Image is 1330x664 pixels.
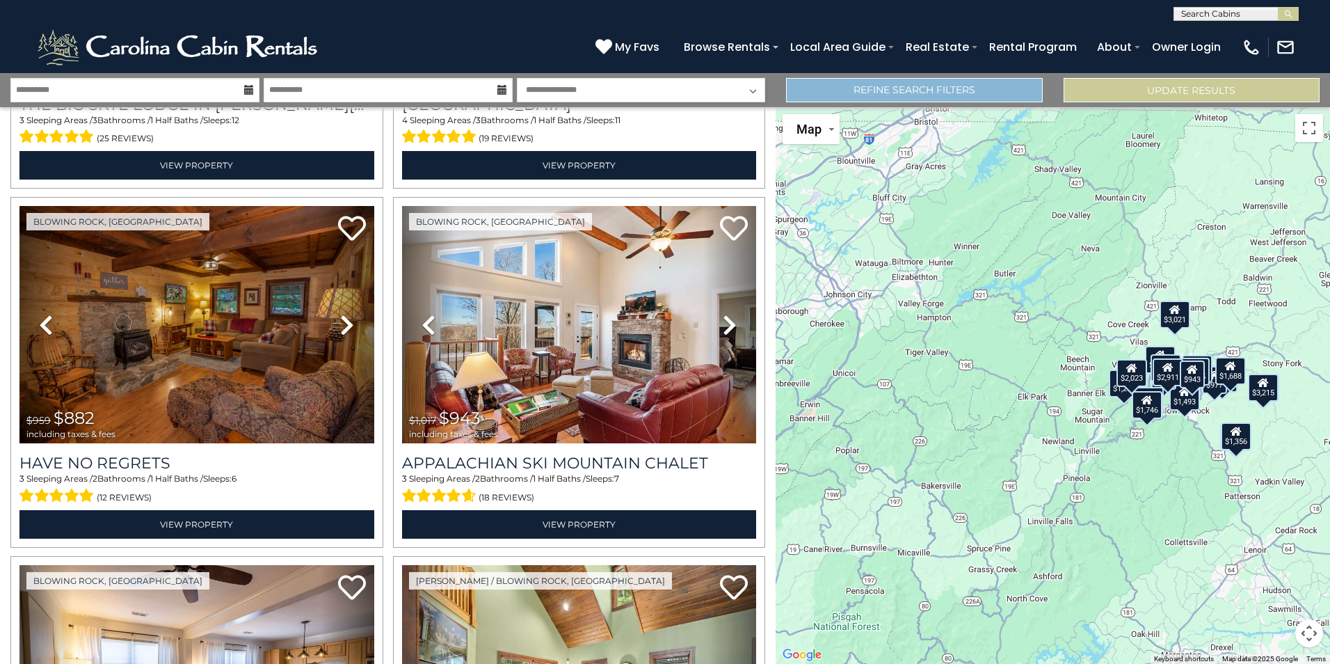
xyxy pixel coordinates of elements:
[409,213,592,230] a: Blowing Rock, [GEOGRAPHIC_DATA]
[479,129,534,148] span: (19 reviews)
[54,408,95,428] span: $882
[338,574,366,603] a: Add to favorites
[19,114,374,148] div: Sleeping Areas / Bathrooms / Sleeps:
[614,473,619,484] span: 7
[150,473,203,484] span: 1 Half Baths /
[409,429,498,438] span: including taxes & fees
[19,510,374,539] a: View Property
[783,35,892,59] a: Local Area Guide
[783,114,840,144] button: Change map style
[409,414,436,427] span: $1,017
[1295,114,1323,142] button: Toggle fullscreen view
[1151,354,1181,382] div: $1,112
[534,115,586,125] span: 1 Half Baths /
[402,151,757,180] a: View Property
[1248,374,1279,402] div: $3,215
[1116,359,1147,387] div: $2,023
[1179,358,1210,386] div: $1,885
[779,646,825,664] a: Open this area in Google Maps (opens a new window)
[97,489,152,507] span: (12 reviews)
[232,115,239,125] span: 12
[150,115,203,125] span: 1 Half Baths /
[786,78,1042,102] a: Refine Search Filters
[97,129,154,148] span: (25 reviews)
[615,115,620,125] span: 11
[1201,366,1226,394] div: $977
[232,473,237,484] span: 6
[19,473,374,506] div: Sleeping Areas / Bathrooms / Sleeps:
[19,151,374,180] a: View Property
[677,35,777,59] a: Browse Rentals
[982,35,1084,59] a: Rental Program
[1306,655,1326,663] a: Terms
[1180,361,1205,388] div: $943
[35,26,323,68] img: White-1-2.png
[1242,38,1261,57] img: phone-regular-white.png
[720,574,748,603] a: Add to favorites
[595,38,663,56] a: My Favs
[779,646,825,664] img: Google
[1220,423,1251,451] div: $1,665
[1064,78,1320,102] button: Update Results
[475,473,480,484] span: 2
[402,115,408,125] span: 4
[26,429,115,438] span: including taxes & fees
[26,414,51,427] span: $959
[402,473,757,506] div: Sleeping Areas / Bathrooms / Sleeps:
[533,473,586,484] span: 1 Half Baths /
[402,454,757,473] a: Appalachian Ski Mountain Chalet
[1145,346,1176,374] div: $1,121
[439,408,481,428] span: $943
[402,114,757,148] div: Sleeping Areas / Bathrooms / Sleeps:
[26,213,209,230] a: Blowing Rock, [GEOGRAPHIC_DATA]
[1182,355,1212,383] div: $1,372
[26,572,209,590] a: Blowing Rock, [GEOGRAPHIC_DATA]
[1215,357,1245,385] div: $1,688
[1169,383,1199,411] div: $1,493
[1295,619,1323,647] button: Map camera controls
[899,35,976,59] a: Real Estate
[402,510,757,539] a: View Property
[1249,374,1279,402] div: $3,328
[796,122,822,136] span: Map
[1132,391,1162,419] div: $1,746
[1090,35,1139,59] a: About
[1221,422,1251,450] div: $1,356
[402,473,407,484] span: 3
[1153,358,1183,386] div: $2,911
[1108,370,1139,397] div: $1,291
[476,115,481,125] span: 3
[1222,655,1298,663] span: Map data ©2025 Google
[19,206,374,443] img: thumbnail_163269694.jpeg
[409,572,672,590] a: [PERSON_NAME] / Blowing Rock, [GEOGRAPHIC_DATA]
[19,115,24,125] span: 3
[338,214,366,244] a: Add to favorites
[615,38,659,56] span: My Favs
[402,206,757,443] img: thumbnail_166220676.jpeg
[1132,387,1163,415] div: $1,944
[1145,35,1228,59] a: Owner Login
[1160,301,1190,329] div: $3,021
[1154,654,1214,664] button: Keyboard shortcuts
[19,454,374,473] a: Have No Regrets
[93,473,97,484] span: 2
[1276,38,1295,57] img: mail-regular-white.png
[479,489,534,507] span: (18 reviews)
[93,115,97,125] span: 3
[19,473,24,484] span: 3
